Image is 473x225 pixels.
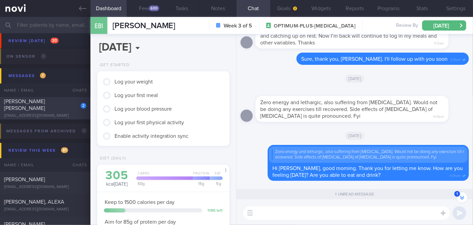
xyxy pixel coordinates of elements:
span: OPTIMUM-PLUS-[MEDICAL_DATA] [274,23,355,30]
div: 600 [149,5,159,11]
span: [PERSON_NAME] [112,22,176,30]
div: [EMAIL_ADDRESS][DOMAIN_NAME] [4,113,86,118]
div: 15 g [191,182,210,186]
div: Protein [190,171,210,180]
div: Get Started [97,63,129,68]
div: Fat [208,171,223,180]
div: On sensor [5,52,48,61]
button: [DATE] [422,20,466,31]
span: [PERSON_NAME] [4,177,45,182]
div: Messages from Archived [5,127,89,136]
div: EBI [89,13,109,39]
div: Chats [63,83,90,97]
span: 11:12am [434,39,444,46]
span: Aim for 85g of protein per day [105,219,176,225]
span: 0 [41,53,46,59]
span: 4:04pm [433,113,444,119]
span: Review By [396,23,418,29]
div: Chats [63,158,90,172]
span: [PERSON_NAME], ALEXA [4,199,64,205]
span: Keep to 1500 calories per day [105,200,174,205]
span: Zero energy and lethargic, also suffering from [MEDICAL_DATA]. Would not be doing any exercises t... [260,100,437,119]
span: [DATE] [345,75,365,83]
span: 9:06am [450,172,461,178]
div: Carbs [134,171,192,180]
div: [EMAIL_ADDRESS][DOMAIN_NAME] [4,207,86,212]
div: Messages [7,71,47,80]
span: 2:16pm [450,56,461,62]
div: 50 g [134,182,193,186]
span: 0 [81,128,87,134]
span: Sure, thank you, [PERSON_NAME]. I'll follow up with you soon [301,56,448,62]
span: 1 [40,73,46,78]
span: [DATE] [345,132,365,140]
div: 5 g [208,182,223,186]
strong: Week 3 of 5 [224,22,252,29]
div: Zero energy and lethargic, also suffering from [MEDICAL_DATA]. Would not be doing any exercises t... [272,149,465,161]
div: kcal [DATE] [104,170,129,188]
span: Hi [PERSON_NAME], good morning. Thank you for letting me know. How are you feeling [DATE]? Are yo... [272,166,463,178]
div: 305 [104,170,129,182]
span: [PERSON_NAME] [PERSON_NAME] [4,99,45,111]
span: 81 [61,147,68,153]
div: Diet (Daily) [97,156,126,161]
button: 1 [457,192,467,203]
div: [PERSON_NAME][EMAIL_ADDRESS][PERSON_NAME][DOMAIN_NAME] [4,33,86,43]
div: Review this week [7,146,70,155]
div: [EMAIL_ADDRESS][DOMAIN_NAME] [4,185,86,190]
div: 2 [81,103,86,109]
div: 1195 left [206,208,223,213]
span: 1 [454,191,460,197]
span: Greetings [PERSON_NAME], I’ve just return from a work trip to [US_STATE]. Apologies for not loggi... [260,20,437,45]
